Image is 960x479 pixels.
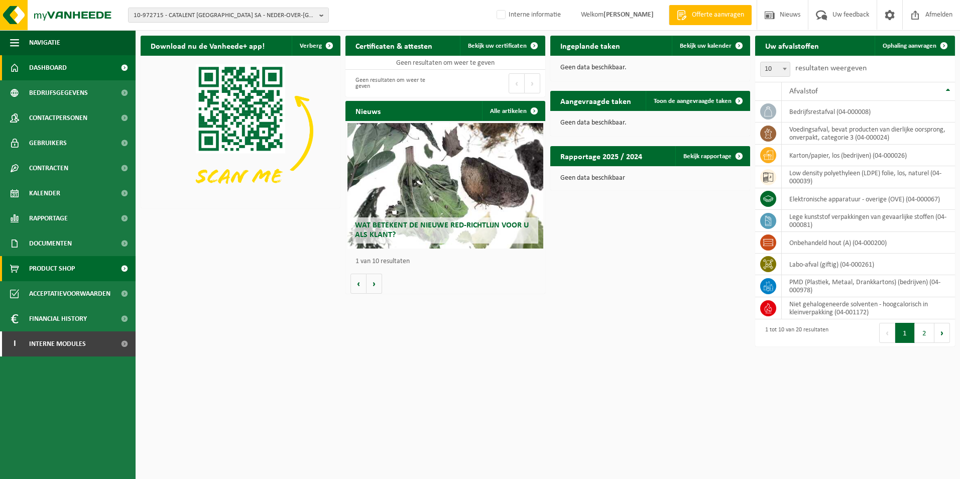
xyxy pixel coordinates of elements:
[460,36,544,56] a: Bekijk uw certificaten
[934,323,950,343] button: Next
[672,36,749,56] a: Bekijk uw kalender
[782,297,955,319] td: niet gehalogeneerde solventen - hoogcalorisch in kleinverpakking (04-001172)
[782,145,955,166] td: karton/papier, los (bedrijven) (04-000026)
[654,98,732,104] span: Toon de aangevraagde taken
[141,56,340,206] img: Download de VHEPlus App
[782,101,955,123] td: bedrijfsrestafval (04-000008)
[345,101,391,121] h2: Nieuws
[760,62,790,77] span: 10
[345,36,442,55] h2: Certificaten & attesten
[525,73,540,93] button: Next
[669,5,752,25] a: Offerte aanvragen
[134,8,315,23] span: 10-972715 - CATALENT [GEOGRAPHIC_DATA] SA - NEDER-OVER-[GEOGRAPHIC_DATA]
[560,119,740,127] p: Geen data beschikbaar.
[141,36,275,55] h2: Download nu de Vanheede+ app!
[29,80,88,105] span: Bedrijfsgegevens
[29,256,75,281] span: Product Shop
[782,166,955,188] td: low density polyethyleen (LDPE) folie, los, naturel (04-000039)
[550,91,641,110] h2: Aangevraagde taken
[350,72,440,94] div: Geen resultaten om weer te geven
[782,275,955,297] td: PMD (Plastiek, Metaal, Drankkartons) (bedrijven) (04-000978)
[782,188,955,210] td: elektronische apparatuur - overige (OVE) (04-000067)
[355,221,529,239] span: Wat betekent de nieuwe RED-richtlijn voor u als klant?
[300,43,322,49] span: Verberg
[879,323,895,343] button: Previous
[29,181,60,206] span: Kalender
[646,91,749,111] a: Toon de aangevraagde taken
[347,123,543,249] a: Wat betekent de nieuwe RED-richtlijn voor u als klant?
[689,10,747,20] span: Offerte aanvragen
[675,146,749,166] a: Bekijk rapportage
[292,36,339,56] button: Verberg
[550,36,630,55] h2: Ingeplande taken
[760,322,828,344] div: 1 tot 10 van 20 resultaten
[128,8,329,23] button: 10-972715 - CATALENT [GEOGRAPHIC_DATA] SA - NEDER-OVER-[GEOGRAPHIC_DATA]
[355,258,540,265] p: 1 van 10 resultaten
[345,56,545,70] td: Geen resultaten om weer te geven
[789,87,818,95] span: Afvalstof
[550,146,652,166] h2: Rapportage 2025 / 2024
[875,36,954,56] a: Ophaling aanvragen
[367,274,382,294] button: Volgende
[29,105,87,131] span: Contactpersonen
[29,231,72,256] span: Documenten
[761,62,790,76] span: 10
[560,175,740,182] p: Geen data beschikbaar
[755,36,829,55] h2: Uw afvalstoffen
[29,331,86,356] span: Interne modules
[782,232,955,254] td: onbehandeld hout (A) (04-000200)
[29,306,87,331] span: Financial History
[795,64,867,72] label: resultaten weergeven
[10,331,19,356] span: I
[782,123,955,145] td: voedingsafval, bevat producten van dierlijke oorsprong, onverpakt, categorie 3 (04-000024)
[468,43,527,49] span: Bekijk uw certificaten
[29,156,68,181] span: Contracten
[29,131,67,156] span: Gebruikers
[895,323,915,343] button: 1
[29,55,67,80] span: Dashboard
[482,101,544,121] a: Alle artikelen
[29,206,68,231] span: Rapportage
[915,323,934,343] button: 2
[782,254,955,275] td: labo-afval (giftig) (04-000261)
[883,43,936,49] span: Ophaling aanvragen
[680,43,732,49] span: Bekijk uw kalender
[509,73,525,93] button: Previous
[560,64,740,71] p: Geen data beschikbaar.
[350,274,367,294] button: Vorige
[29,30,60,55] span: Navigatie
[495,8,561,23] label: Interne informatie
[782,210,955,232] td: lege kunststof verpakkingen van gevaarlijke stoffen (04-000081)
[29,281,110,306] span: Acceptatievoorwaarden
[604,11,654,19] strong: [PERSON_NAME]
